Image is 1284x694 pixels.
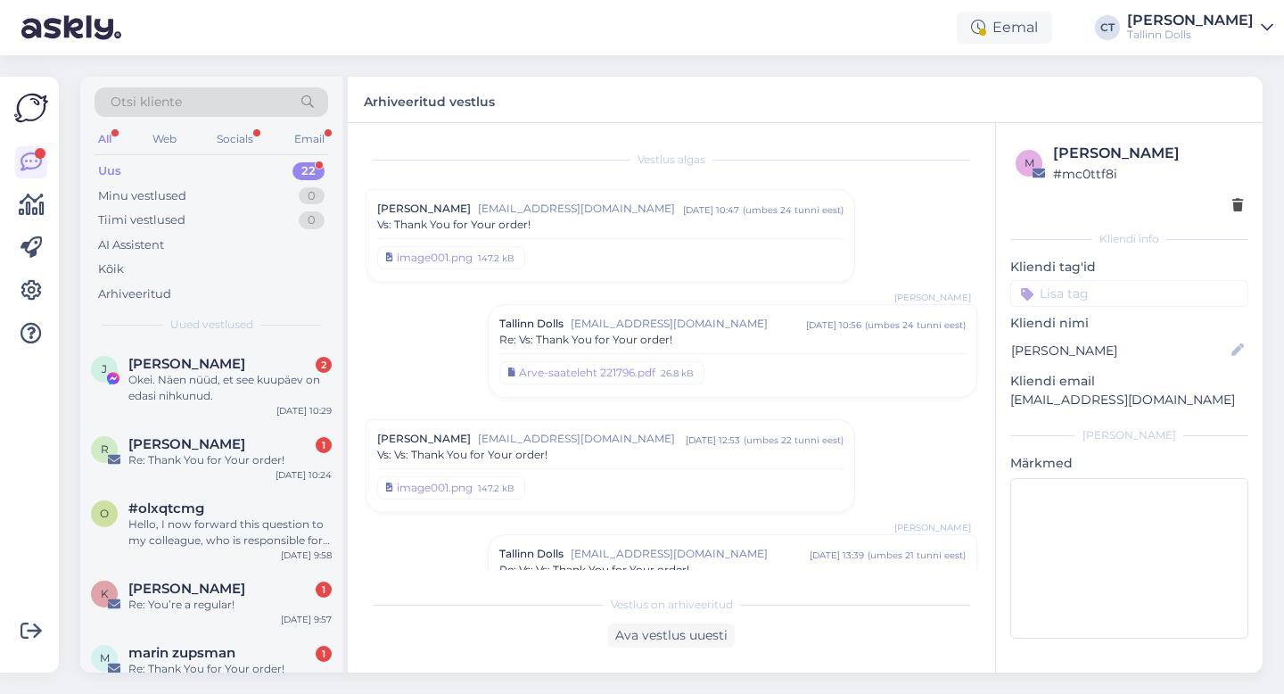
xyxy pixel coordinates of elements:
span: [EMAIL_ADDRESS][DOMAIN_NAME] [571,546,810,562]
span: #olxqtcmg [128,500,204,516]
div: Eemal [957,12,1052,44]
div: CT [1095,15,1120,40]
span: Uued vestlused [170,317,253,333]
div: Email [291,128,328,151]
div: 0 [299,187,325,205]
div: Ava vestlus uuesti [608,624,735,648]
div: [DATE] 9:58 [281,549,332,562]
span: [PERSON_NAME] [894,521,971,534]
span: m [1025,156,1034,169]
span: Re: Vs: Vs: Thank You for Your order! [499,562,689,578]
a: Arve-saateleht 221796.pdf26.8 kB [499,361,704,384]
div: Kõik [98,260,124,278]
img: Askly Logo [14,91,48,125]
span: [EMAIL_ADDRESS][DOMAIN_NAME] [571,316,806,332]
div: Vestlus algas [366,152,977,168]
div: [PERSON_NAME] [1053,143,1243,164]
span: Tallinn Dolls [499,316,564,332]
div: Tallinn Dolls [1127,28,1254,42]
div: 147.2 kB [476,250,516,266]
div: [DATE] 10:56 [806,318,861,332]
div: Re: Thank You for Your order! [128,661,332,677]
div: 0 [299,211,325,229]
div: Minu vestlused [98,187,186,205]
div: [DATE] 10:29 [276,404,332,417]
span: Vs: Vs: Thank You for Your order! [377,447,547,463]
div: ( umbes 24 tunni eest ) [865,318,966,332]
div: 2 [316,357,332,373]
div: ( umbes 24 tunni eest ) [743,203,844,217]
div: Socials [213,128,257,151]
div: 1 [316,437,332,453]
span: [EMAIL_ADDRESS][DOMAIN_NAME] [478,201,683,217]
div: ( umbes 22 tunni eest ) [744,434,844,447]
p: [EMAIL_ADDRESS][DOMAIN_NAME] [1010,391,1248,409]
span: r [101,442,109,456]
div: Arhiveeritud [98,285,171,303]
div: Re: Thank You for Your order! [128,452,332,468]
span: [EMAIL_ADDRESS][DOMAIN_NAME] [478,431,686,447]
div: [DATE] 10:47 [683,203,739,217]
div: Kliendi info [1010,231,1248,247]
div: 26.8 kB [659,365,695,381]
div: Tiimi vestlused [98,211,185,229]
div: All [95,128,115,151]
div: 1 [316,582,332,598]
span: k [101,587,109,600]
p: Kliendi email [1010,372,1248,391]
div: [PERSON_NAME] [1010,427,1248,443]
span: Joanna-Maria Usar [128,356,245,372]
span: Vs: Thank You for Your order! [377,217,531,233]
span: m [100,651,110,665]
span: [PERSON_NAME] [377,431,471,447]
div: [DATE] 12:53 [686,434,740,447]
label: Arhiveeritud vestlus [364,87,495,112]
div: [DATE] 9:57 [281,613,332,626]
div: Hello, I now forward this question to my colleague, who is responsible for this. The reply will b... [128,516,332,549]
span: Otsi kliente [111,93,182,112]
div: Okei. Näen nüüd, et see kuupäev on edasi nihkunud. [128,372,332,404]
span: katrin sagaja [128,581,245,597]
span: [PERSON_NAME] [377,201,471,217]
div: [PERSON_NAME] [1127,13,1254,28]
span: J [102,362,107,376]
div: Uus [98,162,121,180]
p: Kliendi nimi [1010,314,1248,333]
div: Web [149,128,180,151]
div: 1 [316,646,332,662]
span: Tallinn Dolls [499,546,564,562]
a: [PERSON_NAME]Tallinn Dolls [1127,13,1273,42]
span: [PERSON_NAME] [894,291,971,304]
span: Re: Vs: Thank You for Your order! [499,332,672,348]
div: image001.png [397,480,473,496]
div: image001.png [397,250,473,266]
p: Märkmed [1010,454,1248,473]
p: Kliendi tag'id [1010,258,1248,277]
div: [DATE] 13:39 [810,549,864,562]
div: ( umbes 21 tunni eest ) [868,549,966,562]
div: 22 [292,162,325,180]
div: 147.2 kB [476,480,516,496]
div: Re: You’re a regular! [128,597,332,613]
span: o [100,507,109,520]
input: Lisa nimi [1011,341,1228,360]
span: marin zupsman [128,645,235,661]
div: # mc0ttf8i [1053,164,1243,184]
span: Vestlus on arhiveeritud [611,597,733,613]
span: rena jyrgenson [128,436,245,452]
div: AI Assistent [98,236,164,254]
input: Lisa tag [1010,280,1248,307]
div: [DATE] 10:24 [276,468,332,482]
div: Arve-saateleht 221796.pdf [519,365,655,381]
